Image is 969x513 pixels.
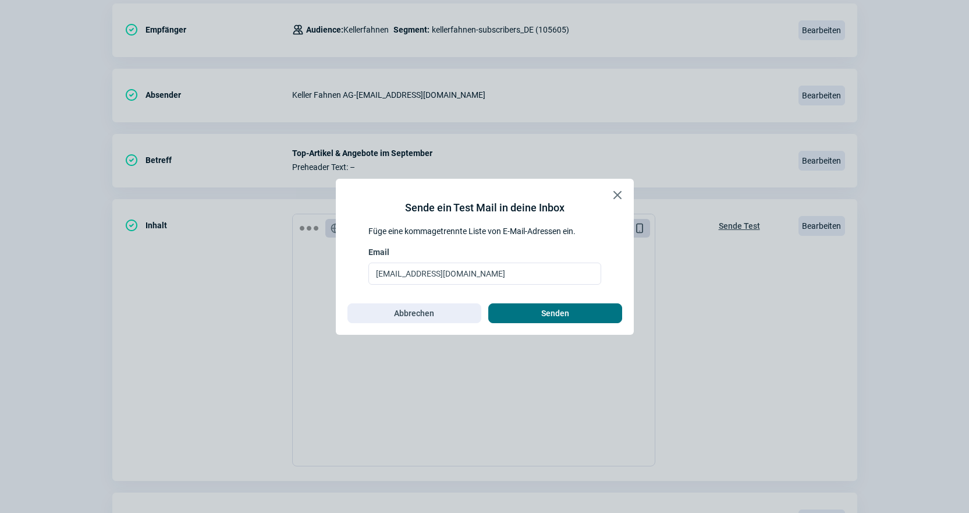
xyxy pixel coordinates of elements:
button: Abbrechen [347,303,481,323]
div: Sende ein Test Mail in deine Inbox [405,200,565,216]
span: Senden [541,304,569,323]
input: Email [368,263,601,285]
span: Abbrechen [394,304,434,323]
div: Füge eine kommagetrennte Liste von E-Mail-Adressen ein. [368,225,601,237]
span: Email [368,246,389,258]
button: Senden [488,303,622,323]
